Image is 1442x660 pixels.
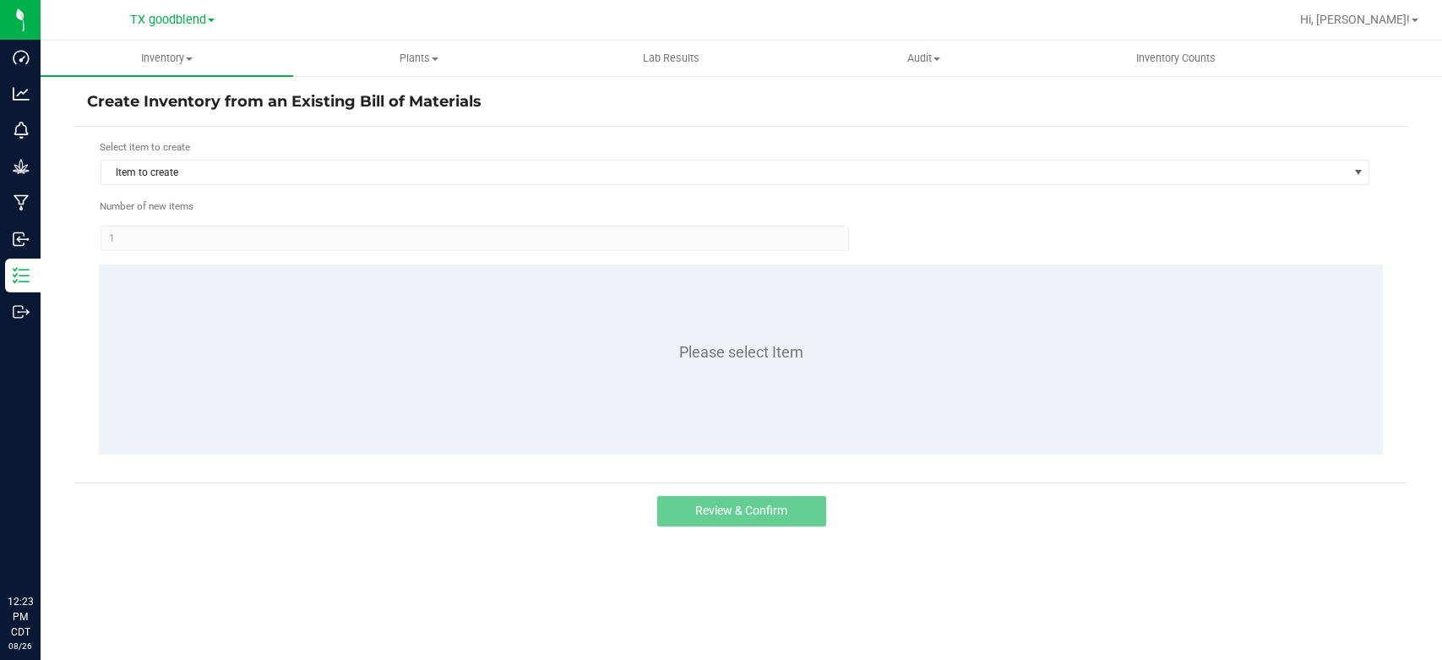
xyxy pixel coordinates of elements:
span: Audit [798,51,1049,66]
a: Inventory [41,41,293,76]
inline-svg: Inventory [13,267,30,284]
span: Please select Item [679,343,803,361]
inline-svg: Dashboard [13,49,30,66]
h4: Create Inventory from an Existing Bill of Materials [87,91,1396,113]
inline-svg: Outbound [13,303,30,320]
span: Hi, [PERSON_NAME]! [1300,13,1410,26]
inline-svg: Inbound [13,231,30,248]
span: Plants [294,51,545,66]
inline-svg: Analytics [13,85,30,102]
span: Select item to create [100,141,190,153]
span: Number of new packages to create [100,199,193,215]
span: TX goodblend [130,13,206,27]
span: Item to create [101,161,1347,184]
p: 08/26 [8,640,33,652]
span: Inventory Counts [1113,51,1238,66]
inline-svg: Grow [13,158,30,175]
span: Lab Results [620,51,722,66]
a: Lab Results [545,41,797,76]
a: Audit [797,41,1050,76]
button: Review & Confirm [657,496,826,526]
a: Inventory Counts [1049,41,1302,76]
a: Plants [293,41,546,76]
span: Inventory [41,51,293,66]
span: Review & Confirm [695,504,787,517]
inline-svg: Manufacturing [13,194,30,211]
p: 12:23 PM CDT [8,594,33,640]
iframe: Resource center [17,525,68,575]
inline-svg: Monitoring [13,122,30,139]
